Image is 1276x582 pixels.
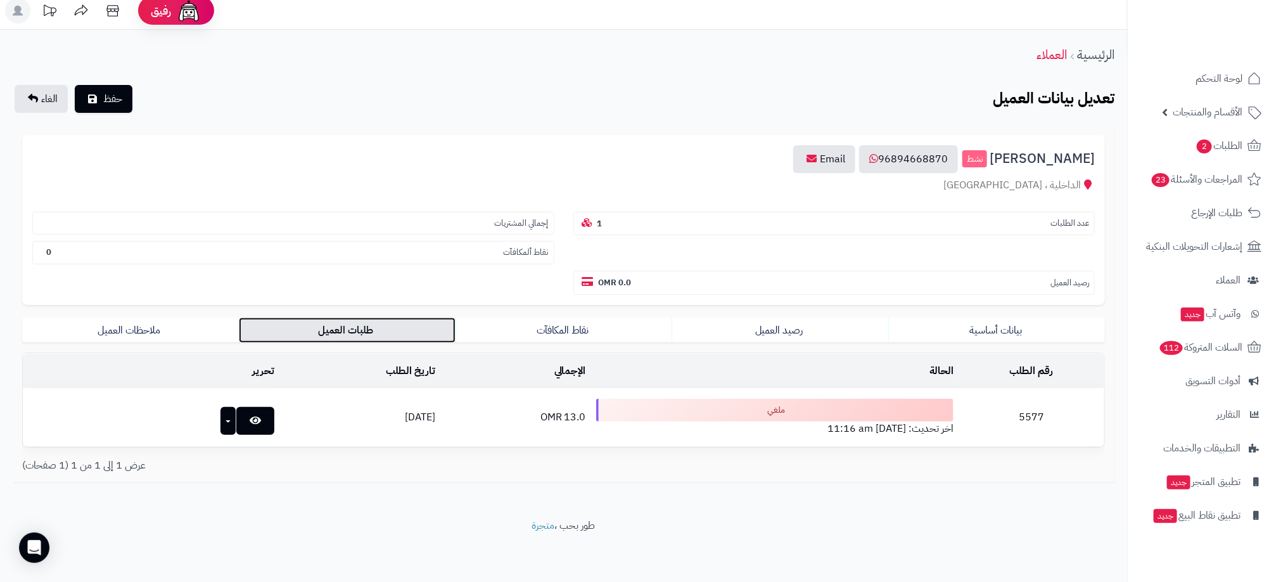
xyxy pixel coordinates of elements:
[591,354,959,389] td: الحالة
[1135,265,1268,295] a: العملاء
[1181,307,1204,321] span: جديد
[1163,439,1241,457] span: التطبيقات والخدمات
[1050,277,1089,289] small: رصيد العميل
[888,318,1105,343] a: بيانات أساسية
[1135,433,1268,463] a: التطبيقات والخدمات
[591,389,959,446] td: اخر تحديث: [DATE] 11:16 am
[1151,171,1242,188] span: المراجعات والأسئلة
[19,533,49,563] div: Open Intercom Messenger
[1197,139,1212,153] span: 2
[1135,366,1268,396] a: أدوات التسويق
[1216,271,1241,289] span: العملاء
[1180,305,1241,323] span: وآتس آب
[456,318,672,343] a: نقاط المكافآت
[1191,204,1242,222] span: طلبات الإرجاع
[279,354,440,389] td: تاريخ الطلب
[532,518,555,533] a: متجرة
[1077,45,1114,64] a: الرئيسية
[1135,131,1268,161] a: الطلبات2
[793,145,855,173] a: Email
[1185,372,1241,390] span: أدوات التسويق
[990,152,1095,166] span: [PERSON_NAME]
[32,178,1095,193] div: الداخلية ، [GEOGRAPHIC_DATA]
[1167,475,1190,489] span: جديد
[75,85,132,113] button: حفظ
[1135,399,1268,430] a: التقارير
[1135,231,1268,262] a: إشعارات التحويلات البنكية
[440,389,591,446] td: 13.0 OMR
[993,87,1114,110] b: تعديل بيانات العميل
[46,246,51,258] b: 0
[1154,509,1177,523] span: جديد
[1135,299,1268,329] a: وآتس آبجديد
[41,91,58,107] span: الغاء
[1050,217,1089,230] small: عدد الطلبات
[1196,137,1242,155] span: الطلبات
[1152,173,1170,187] span: 23
[1160,341,1183,355] span: 112
[596,399,954,422] div: ملغي
[15,85,68,113] a: الغاء
[1173,103,1242,121] span: الأقسام والمنتجات
[1152,507,1241,524] span: تطبيق نقاط البيع
[1166,473,1241,491] span: تطبيق المتجر
[1135,164,1268,195] a: المراجعات والأسئلة23
[959,389,1104,446] td: 5577
[440,354,591,389] td: الإجمالي
[1135,198,1268,228] a: طلبات الإرجاع
[859,145,958,173] a: 96894668870
[1216,406,1241,424] span: التقارير
[1135,500,1268,531] a: تطبيق نقاط البيعجديد
[495,217,549,230] small: إجمالي المشتريات
[1037,45,1067,64] a: العملاء
[504,247,549,259] small: نقاط ألمكافآت
[962,150,987,168] small: نشط
[151,3,171,18] span: رفيق
[1159,339,1242,356] span: السلات المتروكة
[1196,70,1242,87] span: لوحة التحكم
[239,318,456,343] a: طلبات العميل
[1135,467,1268,497] a: تطبيق المتجرجديد
[597,217,603,230] b: 1
[23,354,279,389] td: تحرير
[279,389,440,446] td: [DATE]
[22,318,239,343] a: ملاحظات العميل
[103,91,122,107] span: حفظ
[599,276,632,288] b: 0.0 OMR
[13,458,564,473] div: عرض 1 إلى 1 من 1 (1 صفحات)
[1146,238,1242,255] span: إشعارات التحويلات البنكية
[1135,63,1268,94] a: لوحة التحكم
[1135,332,1268,363] a: السلات المتروكة112
[672,318,888,343] a: رصيد العميل
[959,354,1104,389] td: رقم الطلب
